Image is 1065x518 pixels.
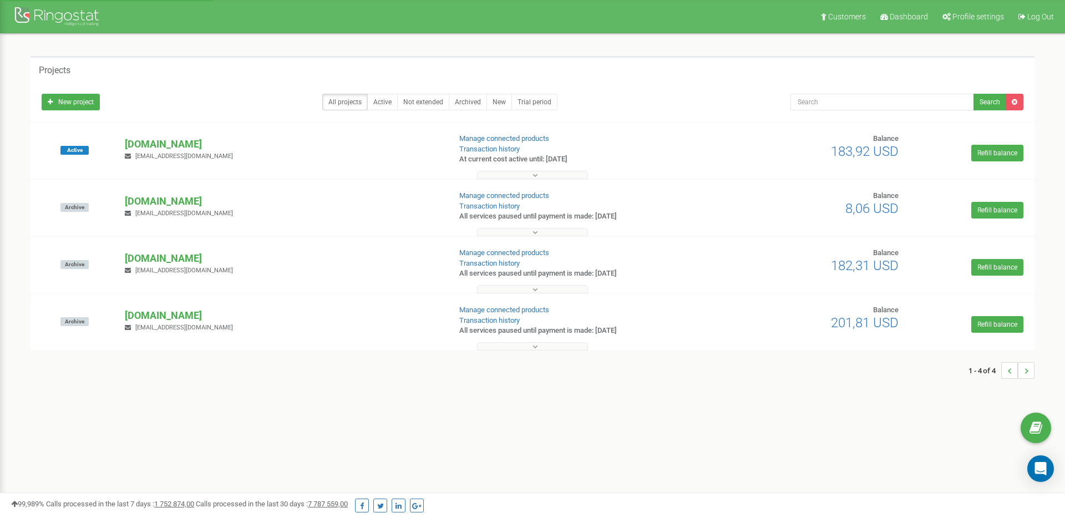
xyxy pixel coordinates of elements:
[46,500,194,508] span: Calls processed in the last 7 days :
[322,94,368,110] a: All projects
[367,94,398,110] a: Active
[873,306,899,314] span: Balance
[196,500,348,508] span: Calls processed in the last 30 days :
[952,12,1004,21] span: Profile settings
[459,211,692,222] p: All services paused until payment is made: [DATE]
[831,258,899,273] span: 182,31 USD
[459,191,549,200] a: Manage connected products
[135,153,233,160] span: [EMAIL_ADDRESS][DOMAIN_NAME]
[397,94,449,110] a: Not extended
[125,137,441,151] p: [DOMAIN_NAME]
[60,203,89,212] span: Archive
[459,154,692,165] p: At current cost active until: [DATE]
[486,94,512,110] a: New
[135,210,233,217] span: [EMAIL_ADDRESS][DOMAIN_NAME]
[125,308,441,323] p: [DOMAIN_NAME]
[135,324,233,331] span: [EMAIL_ADDRESS][DOMAIN_NAME]
[459,259,520,267] a: Transaction history
[42,94,100,110] a: New project
[459,316,520,324] a: Transaction history
[459,145,520,153] a: Transaction history
[39,65,70,75] h5: Projects
[828,12,866,21] span: Customers
[449,94,487,110] a: Archived
[968,362,1001,379] span: 1 - 4 of 4
[971,259,1023,276] a: Refill balance
[873,134,899,143] span: Balance
[973,94,1006,110] button: Search
[14,4,103,31] img: Ringostat Logo
[60,260,89,269] span: Archive
[1027,455,1054,482] div: Open Intercom Messenger
[968,351,1034,390] nav: ...
[971,145,1023,161] a: Refill balance
[11,500,44,508] span: 99,989%
[873,191,899,200] span: Balance
[790,94,974,110] input: Search
[60,317,89,326] span: Archive
[135,267,233,274] span: [EMAIL_ADDRESS][DOMAIN_NAME]
[60,146,89,155] span: Active
[154,500,194,508] u: 1 752 874,00
[459,326,692,336] p: All services paused until payment is made: [DATE]
[971,202,1023,219] a: Refill balance
[1027,12,1054,21] span: Log Out
[831,144,899,159] span: 183,92 USD
[890,12,928,21] span: Dashboard
[511,94,557,110] a: Trial period
[459,306,549,314] a: Manage connected products
[459,202,520,210] a: Transaction history
[971,316,1023,333] a: Refill balance
[873,248,899,257] span: Balance
[845,201,899,216] span: 8,06 USD
[459,134,549,143] a: Manage connected products
[459,268,692,279] p: All services paused until payment is made: [DATE]
[831,315,899,331] span: 201,81 USD
[125,194,441,209] p: [DOMAIN_NAME]
[125,251,441,266] p: [DOMAIN_NAME]
[308,500,348,508] u: 7 787 559,00
[459,248,549,257] a: Manage connected products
